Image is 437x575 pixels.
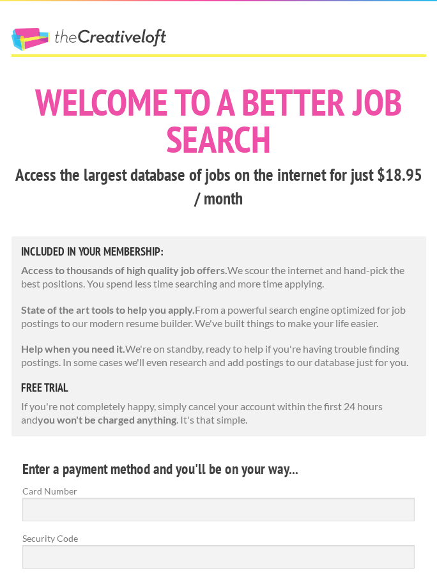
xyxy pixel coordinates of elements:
p: We're on standby, ready to help if you're having trouble finding postings. In some cases we'll ev... [21,342,417,369]
label: Security Code [22,532,415,545]
p: From a powerful search engine optimized for job postings to our modern resume builder. We've buil... [21,303,417,330]
label: Card Number [22,484,415,498]
strong: Help when you need it. [21,342,125,355]
h5: free trial [21,382,417,394]
h1: Welcome to a better job search [11,84,426,158]
a: The Creative Loft [11,28,166,51]
p: We scour the internet and hand-pick the best positions. You spend less time searching and more ti... [21,264,417,291]
h5: Included in Your Membership: [21,246,417,257]
p: If you're not completely happy, simply cancel your account within the first 24 hours and . It's t... [21,400,417,427]
strong: State of the art tools to help you apply. [21,303,195,316]
strong: you won't be charged anything [38,413,176,425]
h3: Access the largest database of jobs on the internet for just $18.95 / month [11,163,426,211]
h4: Enter a payment method and you'll be on your way... [22,459,415,479]
strong: Access to thousands of high quality job offers. [21,264,227,276]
